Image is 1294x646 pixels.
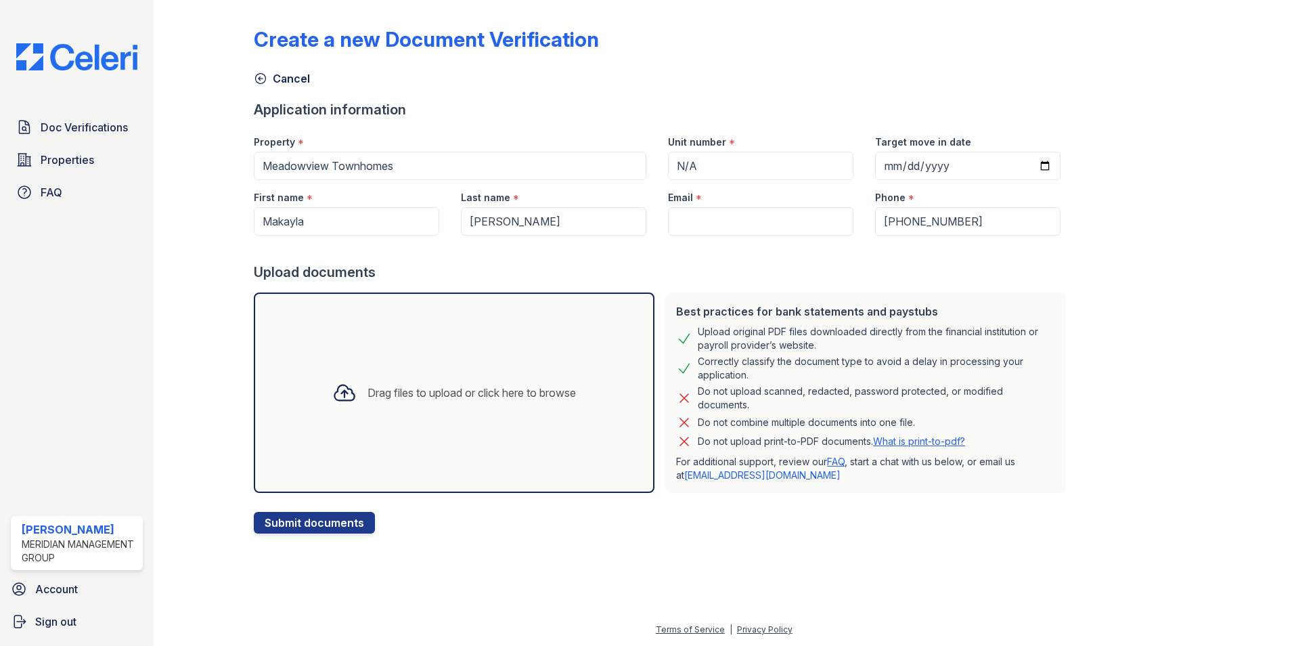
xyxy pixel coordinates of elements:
span: Sign out [35,613,76,630]
button: Submit documents [254,512,375,534]
p: Do not upload print-to-PDF documents. [698,435,965,448]
div: | [730,624,732,634]
div: Drag files to upload or click here to browse [367,385,576,401]
div: Best practices for bank statements and paystubs [676,303,1055,320]
a: Account [5,576,148,603]
span: FAQ [41,184,62,200]
span: Account [35,581,78,597]
div: Meridian Management Group [22,538,137,565]
a: Privacy Policy [737,624,793,634]
div: Upload documents [254,263,1071,282]
div: Upload original PDF files downloaded directly from the financial institution or payroll provider’... [698,325,1055,352]
a: FAQ [11,179,143,206]
label: Target move in date [875,135,971,149]
a: Sign out [5,608,148,635]
div: Create a new Document Verification [254,27,599,51]
p: For additional support, review our , start a chat with us below, or email us at [676,455,1055,482]
a: [EMAIL_ADDRESS][DOMAIN_NAME] [684,469,841,481]
a: Properties [11,146,143,173]
label: Email [668,191,693,204]
a: Cancel [254,70,310,87]
a: What is print-to-pdf? [873,435,965,447]
div: Correctly classify the document type to avoid a delay in processing your application. [698,355,1055,382]
span: Properties [41,152,94,168]
label: Unit number [668,135,726,149]
a: Terms of Service [656,624,725,634]
span: Doc Verifications [41,119,128,135]
div: Do not combine multiple documents into one file. [698,414,915,431]
label: Phone [875,191,906,204]
label: Last name [461,191,510,204]
div: Application information [254,100,1071,119]
img: CE_Logo_Blue-a8612792a0a2168367f1c8372b55b34899dd931a85d93a1a3d3e32e68fde9ad4.png [5,43,148,70]
label: First name [254,191,304,204]
label: Property [254,135,295,149]
div: Do not upload scanned, redacted, password protected, or modified documents. [698,385,1055,412]
div: [PERSON_NAME] [22,521,137,538]
a: FAQ [827,456,845,467]
a: Doc Verifications [11,114,143,141]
